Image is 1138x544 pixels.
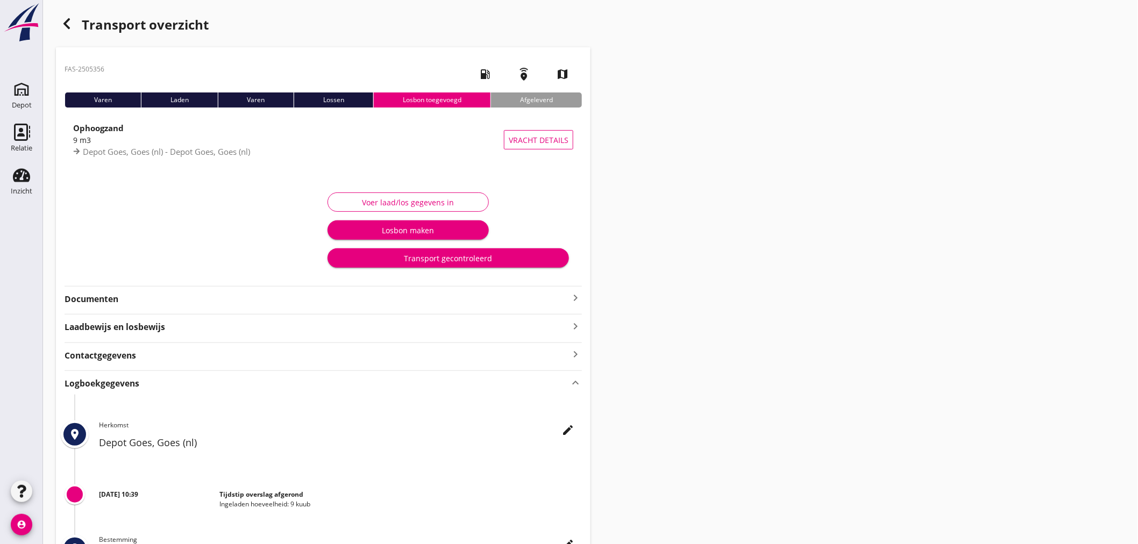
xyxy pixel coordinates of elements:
div: Laden [141,92,218,108]
div: Lossen [294,92,373,108]
i: place [68,428,81,441]
div: Inzicht [11,188,32,195]
div: Ingeladen hoeveelheid: 9 kuub [220,499,582,509]
div: Relatie [11,145,32,152]
span: Vracht details [509,134,568,146]
i: edit [561,424,574,436]
div: Voer laad/los gegevens in [337,197,480,208]
div: Varen [218,92,294,108]
i: keyboard_arrow_right [569,320,582,333]
div: Afgeleverd [490,92,582,108]
div: 9 m3 [73,134,504,146]
i: emergency_share [509,59,539,89]
strong: Logboekgegevens [65,377,139,390]
p: FAS-2505356 [65,65,104,74]
span: Depot Goes, Goes (nl) - Depot Goes, Goes (nl) [83,146,250,157]
img: logo-small.a267ee39.svg [2,3,41,42]
i: keyboard_arrow_right [569,291,582,304]
i: map [547,59,578,89]
h2: Depot Goes, Goes (nl) [99,435,582,450]
div: Transport overzicht [56,13,591,39]
span: Herkomst [99,420,129,430]
i: keyboard_arrow_up [569,375,582,390]
i: account_circle [11,514,32,535]
div: Depot [12,102,32,109]
div: Varen [65,92,141,108]
i: local_gas_station [470,59,500,89]
div: Losbon maken [336,225,480,236]
button: Transport gecontroleerd [328,248,569,268]
strong: Laadbewijs en losbewijs [65,321,569,333]
button: Voer laad/los gegevens in [328,192,489,212]
div: Transport gecontroleerd [336,253,560,264]
strong: Documenten [65,293,569,305]
button: Vracht details [504,130,573,149]
i: keyboard_arrow_right [569,347,582,362]
strong: [DATE] 10:39 [99,490,138,499]
strong: Ophoogzand [73,123,124,133]
div: Losbon toegevoegd [373,92,490,108]
button: Losbon maken [328,220,489,240]
strong: Contactgegevens [65,349,136,362]
a: Ophoogzand9 m3Depot Goes, Goes (nl) - Depot Goes, Goes (nl)Vracht details [65,116,582,163]
span: Bestemming [99,535,137,544]
strong: Tijdstip overslag afgerond [220,490,304,499]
